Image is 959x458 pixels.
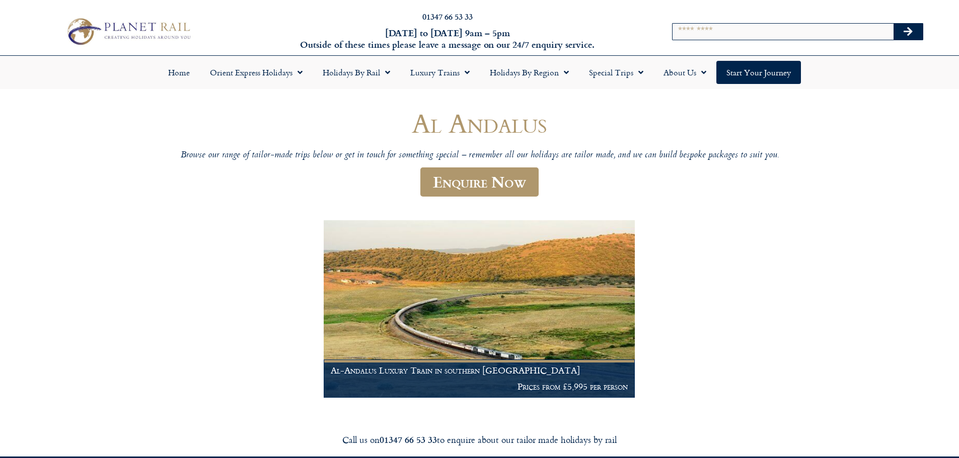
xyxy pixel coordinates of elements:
[420,167,539,197] a: Enquire Now
[894,24,923,40] button: Search
[200,61,313,84] a: Orient Express Holidays
[400,61,480,84] a: Luxury Trains
[422,11,473,22] a: 01347 66 53 33
[178,108,782,138] h1: Al Andalus
[653,61,716,84] a: About Us
[5,61,954,84] nav: Menu
[331,365,628,376] h1: Al-Andalus Luxury Train in southern [GEOGRAPHIC_DATA]
[480,61,579,84] a: Holidays by Region
[579,61,653,84] a: Special Trips
[313,61,400,84] a: Holidays by Rail
[198,434,762,445] div: Call us on to enquire about our tailor made holidays by rail
[716,61,801,84] a: Start your Journey
[62,15,194,47] img: Planet Rail Train Holidays Logo
[331,382,628,392] p: Prices from £5,995 per person
[380,433,437,446] strong: 01347 66 53 33
[158,61,200,84] a: Home
[178,150,782,161] p: Browse our range of tailor-made trips below or get in touch for something special – remember all ...
[324,220,635,398] a: Al-Andalus Luxury Train in southern [GEOGRAPHIC_DATA] Prices from £5,995 per person
[258,27,637,51] h6: [DATE] to [DATE] 9am – 5pm Outside of these times please leave a message on our 24/7 enquiry serv...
